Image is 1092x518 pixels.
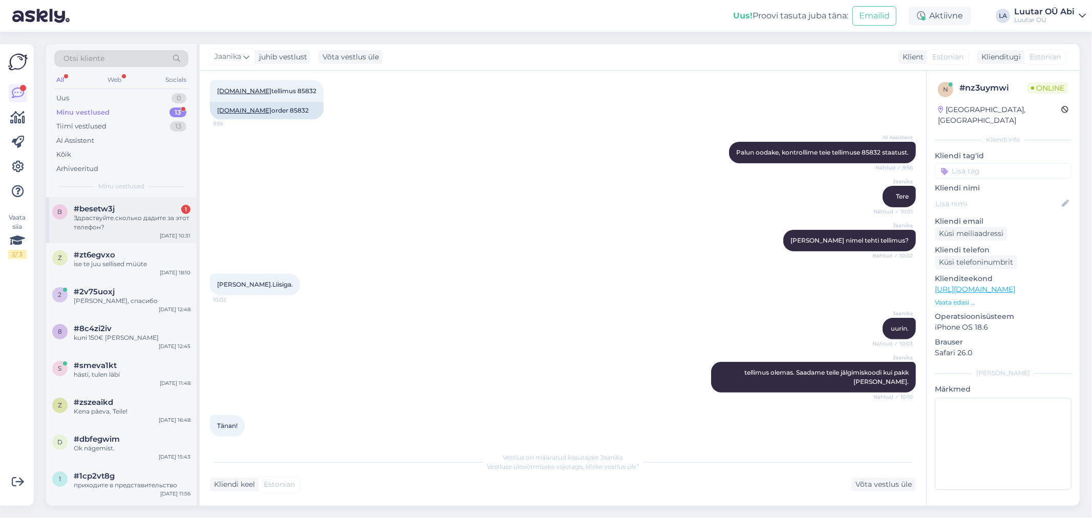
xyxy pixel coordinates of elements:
div: [PERSON_NAME], спасибо [74,296,190,306]
div: order 85832 [210,102,324,119]
a: [URL][DOMAIN_NAME] [935,285,1015,294]
span: Otsi kliente [63,53,104,64]
span: #zszeaikd [74,398,113,407]
div: [DATE] 12:48 [159,306,190,313]
div: hästi, tulen läbi [74,370,190,379]
span: Jaanika [215,51,241,62]
div: Küsi telefoninumbrit [935,255,1017,269]
div: AI Assistent [56,136,94,146]
p: Vaata edasi ... [935,298,1072,307]
span: #besetw3j [74,204,115,213]
span: [PERSON_NAME] nimel tehti tellimus? [790,236,909,244]
div: kuni 150€ [PERSON_NAME] [74,333,190,342]
a: [DOMAIN_NAME] [217,106,271,114]
span: z [58,401,62,409]
span: Nähtud ✓ 10:03 [872,340,913,348]
div: [DATE] 18:10 [160,269,190,276]
p: Klienditeekond [935,273,1072,284]
span: Palun oodake, kontrollime teie tellimuse 85832 staatust. [736,148,909,156]
div: Здраствуйте.сколько дадите за этот телефон? [74,213,190,232]
span: Vestluse ülevõtmiseks vajutage [487,463,639,470]
span: b [58,208,62,215]
img: Askly Logo [8,52,28,72]
div: Vaata siia [8,213,27,259]
div: Aktiivne [909,7,971,25]
div: Võta vestlus üle [318,50,383,64]
span: n [943,85,948,93]
span: 9:56 [213,120,251,127]
p: Brauser [935,337,1072,348]
b: Uus! [733,11,753,20]
span: Jaanika [874,310,913,317]
input: Lisa tag [935,163,1072,179]
div: [PERSON_NAME] [935,369,1072,378]
span: 8 [58,328,62,335]
span: Tere [896,192,909,200]
p: iPhone OS 18.6 [935,322,1072,333]
div: Arhiveeritud [56,164,98,174]
span: uurin. [891,325,909,332]
span: Tänan! [217,422,238,429]
div: 1 [181,205,190,214]
div: [DATE] 10:31 [160,232,190,240]
div: [GEOGRAPHIC_DATA], [GEOGRAPHIC_DATA] [938,104,1061,126]
span: Estonian [264,479,295,490]
span: tellimus 85832 [217,87,316,95]
div: [DATE] 15:43 [159,453,190,461]
div: Proovi tasuta juba täna: [733,10,848,22]
span: Jaanika [874,178,913,185]
div: Minu vestlused [56,107,110,118]
span: tellimus olemas. Saadame teile jälgimiskoodi kui pakk [PERSON_NAME]. [744,369,910,385]
p: Märkmed [935,384,1072,395]
i: „Võtke vestlus üle” [583,463,639,470]
div: ise te juu sellised müüte [74,260,190,269]
div: 2 / 3 [8,250,27,259]
span: z [58,254,62,262]
div: Klient [898,52,924,62]
div: Kliendi keel [210,479,255,490]
div: Küsi meiliaadressi [935,227,1008,241]
div: Kena päeva, Teile! [74,407,190,416]
span: Minu vestlused [98,182,144,191]
div: All [54,73,66,87]
span: Estonian [1030,52,1061,62]
p: Operatsioonisüsteem [935,311,1072,322]
span: Online [1027,82,1068,94]
a: [DOMAIN_NAME] [217,87,271,95]
span: Nähtud ✓ 10:10 [873,393,913,401]
span: 10:02 [213,296,251,304]
span: Jaanika [874,354,913,361]
div: # nz3uymwi [959,82,1027,94]
div: LA [996,9,1010,23]
div: 13 [170,121,186,132]
div: Tiimi vestlused [56,121,106,132]
div: [DATE] 11:48 [160,379,190,387]
div: Klienditugi [977,52,1021,62]
span: Estonian [932,52,963,62]
div: Kõik [56,149,71,160]
p: Kliendi telefon [935,245,1072,255]
div: Ok nägemist. [74,444,190,453]
span: #1cp2vt8g [74,471,115,481]
div: Web [106,73,124,87]
span: 10:11 [213,437,251,445]
div: 0 [172,93,186,103]
a: Luutar OÜ AbiLuutar OÜ [1014,8,1086,24]
span: [PERSON_NAME].Liisiga. [217,280,293,288]
div: приходите в представительство [74,481,190,490]
p: Kliendi email [935,216,1072,227]
div: Võta vestlus üle [851,478,916,491]
div: [DATE] 16:48 [159,416,190,424]
span: Jaanika [874,222,913,229]
span: #smeva1kt [74,361,117,370]
span: Vestlus on määratud kasutajale Jaanika [503,454,623,461]
span: #dbfegwim [74,435,120,444]
span: 2 [58,291,62,298]
span: s [58,364,62,372]
span: AI Assistent [874,134,913,141]
span: 1 [59,475,61,483]
span: Nähtud ✓ 10:02 [872,252,913,260]
p: Safari 26.0 [935,348,1072,358]
span: #8c4zi2iv [74,324,112,333]
div: Luutar OÜ [1014,16,1075,24]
